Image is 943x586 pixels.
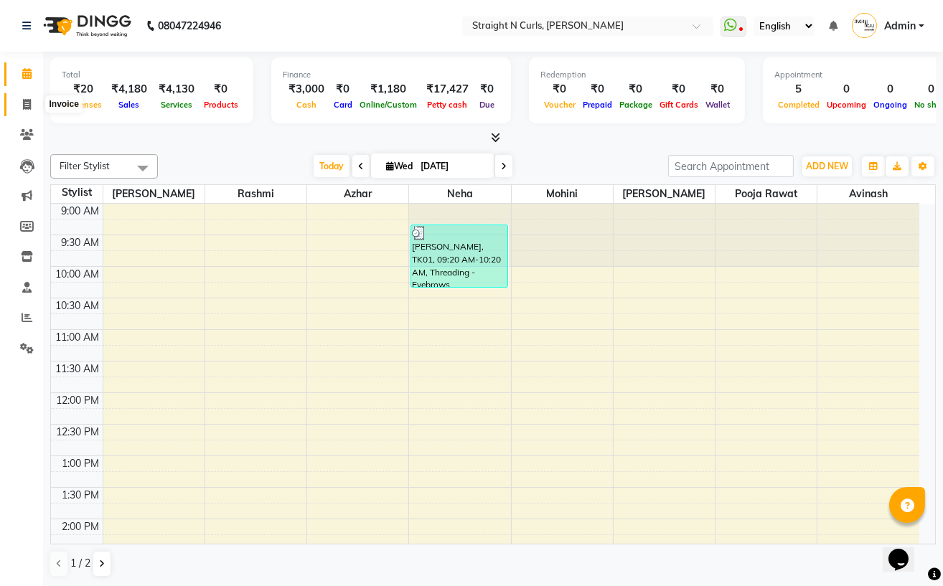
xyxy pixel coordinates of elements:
[774,81,823,98] div: 5
[512,185,613,203] span: Mohini
[409,185,510,203] span: Neha
[70,556,90,571] span: 1 / 2
[53,330,103,345] div: 11:00 AM
[383,161,416,171] span: Wed
[116,100,144,110] span: Sales
[53,298,103,313] div: 10:30 AM
[774,100,823,110] span: Completed
[283,69,499,81] div: Finance
[540,69,733,81] div: Redemption
[802,156,852,176] button: ADD NEW
[59,204,103,219] div: 9:00 AM
[60,488,103,503] div: 1:30 PM
[46,96,83,113] div: Invoice
[823,100,870,110] span: Upcoming
[307,185,408,203] span: Azhar
[62,69,242,81] div: Total
[314,155,349,177] span: Today
[870,100,911,110] span: Ongoing
[702,81,733,98] div: ₹0
[817,185,919,203] span: Avinash
[474,81,499,98] div: ₹0
[53,267,103,282] div: 10:00 AM
[157,100,196,110] span: Services
[60,456,103,471] div: 1:00 PM
[424,100,472,110] span: Petty cash
[356,100,421,110] span: Online/Custom
[716,185,817,203] span: pooja rawat
[540,100,579,110] span: Voucher
[884,19,916,34] span: Admin
[356,81,421,98] div: ₹1,180
[54,393,103,408] div: 12:00 PM
[330,100,356,110] span: Card
[702,100,733,110] span: Wallet
[205,185,306,203] span: Rashmi
[200,100,242,110] span: Products
[60,519,103,534] div: 2:00 PM
[51,185,103,200] div: Stylist
[883,529,929,572] iframe: chat widget
[200,81,242,98] div: ₹0
[806,161,848,171] span: ADD NEW
[158,6,221,46] b: 08047224946
[579,100,616,110] span: Prepaid
[870,81,911,98] div: 0
[59,235,103,250] div: 9:30 AM
[54,425,103,440] div: 12:30 PM
[540,81,579,98] div: ₹0
[421,81,474,98] div: ₹17,427
[852,13,877,38] img: Admin
[53,361,103,377] div: 11:30 AM
[579,81,616,98] div: ₹0
[37,6,135,46] img: logo
[62,81,105,98] div: ₹20
[103,185,205,203] span: [PERSON_NAME]
[823,81,870,98] div: 0
[656,100,702,110] span: Gift Cards
[330,81,356,98] div: ₹0
[656,81,702,98] div: ₹0
[616,100,656,110] span: Package
[476,100,498,110] span: Due
[416,156,488,177] input: 2025-09-03
[153,81,200,98] div: ₹4,130
[283,81,330,98] div: ₹3,000
[411,225,507,287] div: [PERSON_NAME], TK01, 09:20 AM-10:20 AM, Threading - Eyebrows (₹49),Threading - Upperlips (₹29)
[105,81,153,98] div: ₹4,180
[616,81,656,98] div: ₹0
[668,155,794,177] input: Search Appointment
[293,100,320,110] span: Cash
[614,185,715,203] span: [PERSON_NAME]
[60,160,110,171] span: Filter Stylist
